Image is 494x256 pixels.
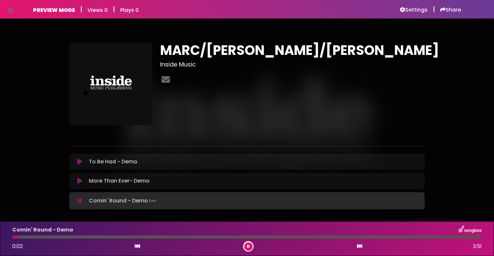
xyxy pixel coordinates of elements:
img: waveform4.gif [148,196,157,205]
p: Comin' Round - Demo [89,196,157,205]
h6: Plays 0 [120,7,139,13]
h5: | [113,5,115,13]
h5: | [80,5,82,13]
p: Comin' Round - Demo [12,226,73,234]
a: Settings [400,7,428,13]
h5: | [433,5,435,13]
h1: MARC/[PERSON_NAME]/[PERSON_NAME] [160,42,425,58]
a: Share [440,7,461,13]
p: To Be Had - Demo [89,158,137,166]
h6: Views 0 [88,7,108,13]
h3: Inside Music [160,61,425,68]
h6: PREVIEW MODE [33,7,75,13]
img: O697atJ8TX6doI4InJ0I [69,42,152,125]
p: More Than Ever- Demo [89,177,150,185]
img: songbox-logo-white.png [459,226,482,234]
